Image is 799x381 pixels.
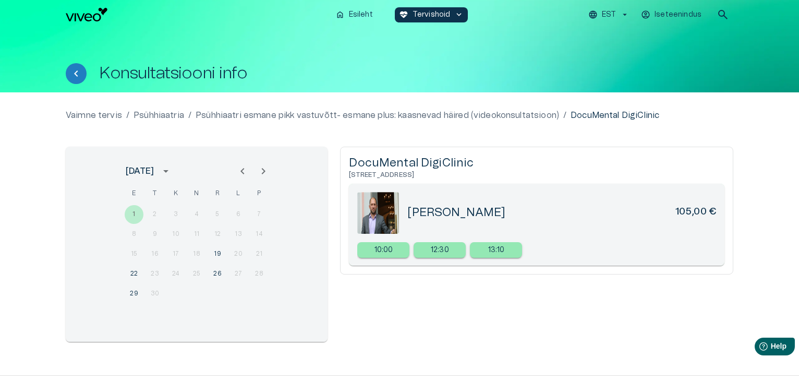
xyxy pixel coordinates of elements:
a: Psühhiaatri esmane pikk vastuvõtt- esmane plus: kaasnevad häired (videokonsultatsioon) [196,109,559,122]
p: Iseteenindus [655,9,701,20]
span: keyboard_arrow_down [454,10,464,19]
img: Viveo logo [66,8,107,21]
button: 26 [208,265,227,283]
h6: [STREET_ADDRESS] [349,171,724,180]
a: Select new timeslot for rescheduling [470,242,522,258]
span: reede [208,183,227,204]
span: neljapäev [187,183,206,204]
button: open search modal [712,4,733,25]
span: home [335,10,345,19]
a: Select new timeslot for rescheduling [414,242,466,258]
a: Select new timeslot for rescheduling [357,242,409,258]
button: EST [587,7,631,22]
a: Navigate to homepage [66,8,327,21]
button: 22 [125,265,143,283]
span: laupäev [229,183,248,204]
span: esmaspäev [125,183,143,204]
button: calendar view is open, switch to year view [157,162,175,180]
h6: 105,00 € [675,205,716,220]
h5: [PERSON_NAME] [407,205,505,220]
p: EST [602,9,616,20]
button: Previous month [232,161,253,182]
img: 80.png [357,192,399,234]
span: teisipäev [146,183,164,204]
span: ecg_heart [399,10,408,19]
div: 13:10 [470,242,522,258]
button: 29 [125,284,143,303]
h1: Konsultatsiooni info [99,64,247,82]
button: Tagasi [66,63,87,84]
p: 10:00 [374,245,393,256]
p: / [126,109,129,122]
p: 12:30 [431,245,449,256]
a: Vaimne tervis [66,109,122,122]
iframe: Help widget launcher [718,334,799,363]
button: Iseteenindus [639,7,704,22]
div: 12:30 [414,242,466,258]
p: Esileht [349,9,373,20]
button: 19 [208,245,227,264]
p: Tervishoid [413,9,451,20]
h5: DocuMental DigiClinic [349,156,724,171]
div: [DATE] [126,165,154,177]
div: 10:00 [357,242,409,258]
p: DocuMental DigiClinic [571,109,659,122]
button: Next month [253,161,274,182]
p: / [188,109,191,122]
button: ecg_heartTervishoidkeyboard_arrow_down [395,7,468,22]
span: kolmapäev [166,183,185,204]
p: 13:10 [488,245,505,256]
button: homeEsileht [331,7,378,22]
span: pühapäev [250,183,269,204]
span: search [717,8,729,21]
a: Psühhiaatria [134,109,184,122]
p: / [563,109,566,122]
